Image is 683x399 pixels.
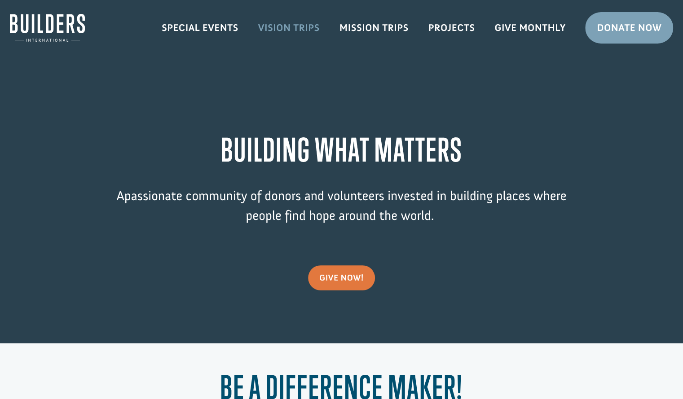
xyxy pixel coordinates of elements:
[16,9,123,27] div: [PERSON_NAME] donated $100
[585,12,673,44] a: Donate Now
[127,18,167,34] button: Donate
[308,265,375,290] a: give now!
[24,36,123,42] span: [GEOGRAPHIC_DATA] , [GEOGRAPHIC_DATA]
[16,28,123,34] div: to
[485,15,575,41] a: Give Monthly
[16,19,23,26] img: emoji grinningFace
[10,14,85,42] img: Builders International
[21,27,74,34] strong: Project Shovel Ready
[419,15,485,41] a: Projects
[152,15,248,41] a: Special Events
[16,36,22,42] img: US.png
[330,15,419,41] a: Mission Trips
[116,188,124,204] span: A
[99,186,584,239] p: passionate community of donors and volunteers invested in building places where people find hope ...
[99,131,584,173] h1: BUILDING WHAT MATTERS
[248,15,330,41] a: Vision Trips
